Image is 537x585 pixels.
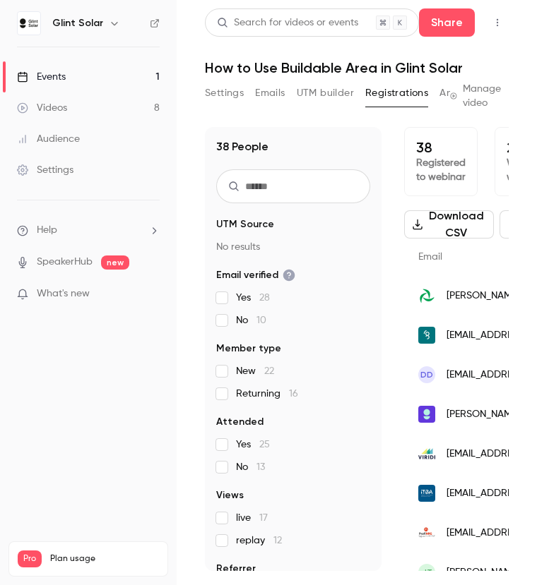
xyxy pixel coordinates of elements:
[259,293,270,303] span: 28
[217,16,358,30] div: Search for videos or events
[37,223,57,238] span: Help
[50,553,159,565] span: Plan usage
[418,406,435,423] img: glintsolar.com
[216,562,256,576] span: Referrer
[101,255,129,270] span: new
[205,59,509,76] h1: How to Use Buildable Area in Glint Solar
[17,163,73,177] div: Settings
[216,240,370,254] p: No results
[143,288,160,301] iframe: Noticeable Trigger
[404,210,494,239] button: Download CSV
[418,524,435,541] img: profinrg.com
[17,101,67,115] div: Videos
[416,139,466,156] p: 38
[52,16,103,30] h6: Glint Solar
[17,223,160,238] li: help-dropdown-opener
[256,462,265,472] span: 13
[236,438,270,452] span: Yes
[37,255,93,270] a: SpeakerHub
[264,366,274,376] span: 22
[256,315,266,325] span: 10
[216,415,264,429] span: Attended
[216,138,268,155] h1: 38 People
[205,82,244,104] button: Settings
[259,513,268,523] span: 17
[416,156,466,184] p: Registered to webinar
[418,327,435,344] img: greenyellow.com
[255,82,285,104] button: Emails
[18,550,42,567] span: Pro
[236,460,265,474] span: No
[236,364,274,378] span: New
[37,287,90,301] span: What's new
[297,82,354,104] button: UTM builder
[418,485,435,502] img: itba.edu.ar
[418,445,435,462] img: viridire.com
[418,252,442,262] span: Email
[450,82,509,110] a: Manage video
[289,389,298,399] span: 16
[216,268,295,282] span: Email verified
[17,132,80,146] div: Audience
[418,287,435,304] img: eurus-europe.com
[236,387,298,401] span: Returning
[216,342,281,356] span: Member type
[216,217,274,231] span: UTM Source
[236,291,270,305] span: Yes
[420,368,433,381] span: DD
[236,313,266,327] span: No
[236,511,268,525] span: live
[422,566,432,579] span: JT
[259,440,270,450] span: 25
[216,488,244,502] span: Views
[439,82,483,104] button: Analytics
[17,70,66,84] div: Events
[18,12,40,35] img: Glint Solar
[419,8,475,37] button: Share
[236,533,282,548] span: replay
[365,82,428,104] button: Registrations
[273,536,282,545] span: 12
